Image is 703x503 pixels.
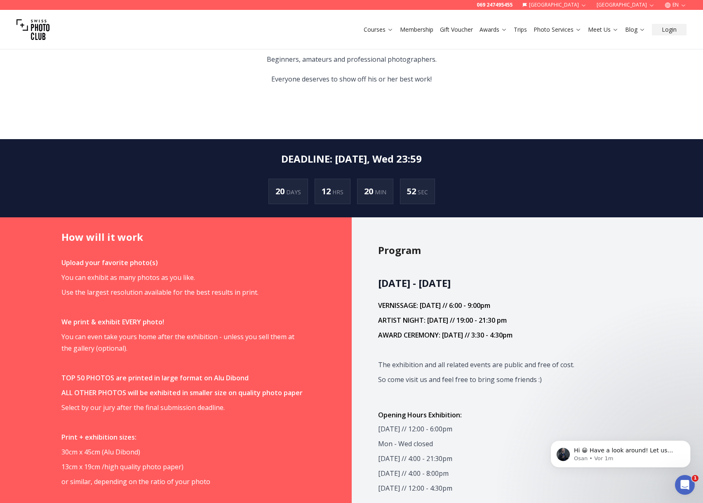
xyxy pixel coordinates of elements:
span: So come visit us and feel free to bring some friends :) [378,375,542,384]
span: 12 [322,186,332,197]
h2: Program [378,244,642,257]
strong: TOP 50 PHOTOS are printed in large format on Alu Dibond [61,373,249,382]
span: The exhibition and all related events are public and free of cost. [378,360,574,369]
button: Awards [476,24,510,35]
p: Mon - Wed closed [378,438,619,449]
a: Gift Voucher [440,26,473,34]
p: Everyone deserves to show off his or her best work! [267,73,437,85]
a: Awards [480,26,507,34]
p: [DATE] // 4:00 - 21:30pm [378,453,619,464]
span: HRS [332,188,343,196]
button: Trips [510,24,530,35]
a: Meet Us [588,26,618,34]
span: 20 [364,186,375,197]
span: 13cm x 19cm /high quality photo paper) [61,462,183,471]
strong: ALL OTHER PHOTOS will be exhibited in smaller size on quality photo paper [61,388,303,397]
h2: [DATE] - [DATE] [378,277,619,290]
strong: VERNISSAGE: [DATE] // 6:00 - 9:00pm [378,301,490,310]
h2: DEADLINE : [DATE], Wed 23:59 [281,152,422,165]
strong: Print + exhibition sizes: [61,433,136,442]
a: Blog [625,26,645,34]
button: Membership [397,24,437,35]
strong: ARTIST NIGHT: [DATE] // 19:00 - 21:30 pm [378,316,507,325]
button: Login [652,24,687,35]
span: DAYS [286,188,301,196]
span: You can even take yours home after the exhibition - unless you sell them at the gallery (optional). [61,332,294,353]
a: Courses [364,26,393,34]
p: [DATE] // 4:00 - 8:00pm [378,468,619,479]
p: [DATE] // 12:00 - 4:30pm [378,482,619,494]
span: 52 [407,186,418,197]
h2: How will it work [61,231,325,244]
strong: We print & exhibit EVERY photo! [61,317,164,326]
span: 20 [275,186,286,197]
span: or similar, depending on the ratio of your photo [61,477,210,486]
strong: AWARD CEREMONY: [DATE] // 3:30 - 4:30pm [378,331,513,340]
button: Meet Us [585,24,622,35]
p: [DATE] // 12:00 - 6:00pm [378,423,619,435]
img: Swiss photo club [16,13,49,46]
span: MIN [375,188,386,196]
span: Opening Hours Exhibition: [378,410,462,419]
a: 069 247495455 [477,2,513,8]
span: SEC [418,188,428,196]
button: Blog [622,24,649,35]
a: Photo Services [534,26,581,34]
span: 1 [692,475,698,482]
iframe: Intercom notifications Nachricht [538,423,703,481]
a: Trips [514,26,527,34]
button: Gift Voucher [437,24,476,35]
button: Courses [360,24,397,35]
p: Beginners, amateurs and professional photographers. [267,54,437,65]
span: 30cm x 45cm (Alu Dibond) [61,447,140,456]
span: Use the largest resolution available for the best results in print. [61,288,259,297]
a: Membership [400,26,433,34]
button: Photo Services [530,24,585,35]
iframe: Intercom live chat [675,475,695,495]
span: Select by our jury after the final submission deadline. [61,403,225,412]
span: You can exhibit as many photos as you like. [61,273,195,282]
strong: Upload your favorite photo(s) [61,258,158,267]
